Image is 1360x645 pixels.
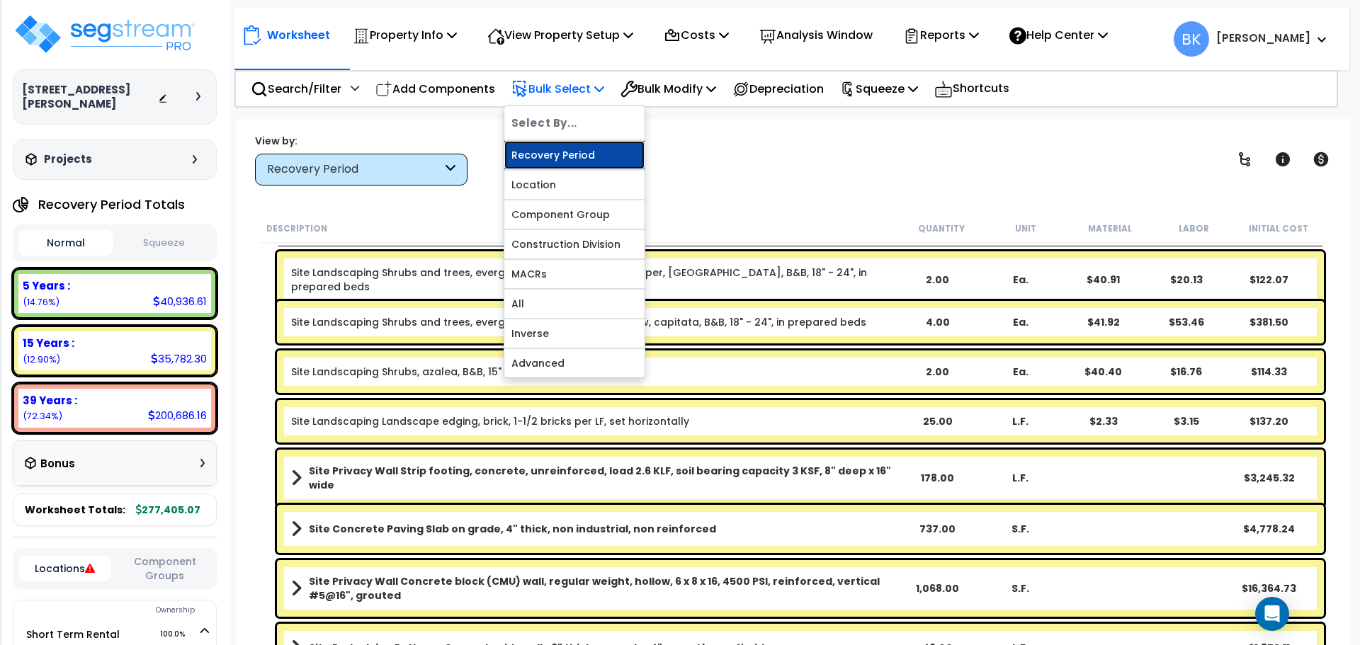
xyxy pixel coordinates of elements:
[1145,315,1227,329] div: $53.46
[1009,25,1108,45] p: Help Center
[897,414,978,428] div: 25.00
[291,519,895,539] a: Assembly Title
[18,230,113,256] button: Normal
[309,522,716,536] b: Site Concrete Paving Slab on grade, 4" thick, non industrial, non reinforced
[291,365,582,379] a: Individual Item
[368,72,503,105] div: Add Components
[18,556,111,581] button: Locations
[504,349,645,377] a: Advanced
[267,25,330,45] p: Worksheet
[117,231,212,256] button: Squeeze
[23,393,77,408] b: 39 Years :
[504,200,645,229] a: Component Group
[153,294,207,309] div: 40,936.61
[897,273,978,287] div: 2.00
[148,408,207,423] div: 200,686.16
[291,464,895,492] a: Assembly Title
[1062,414,1144,428] div: $2.33
[13,13,197,55] img: logo_pro_r.png
[980,522,1061,536] div: S.F.
[267,161,442,178] div: Recovery Period
[1228,581,1310,595] div: $16,364.73
[1228,315,1310,329] div: $381.50
[897,365,978,379] div: 2.00
[934,79,1009,99] p: Shortcuts
[291,315,866,329] a: Individual Item
[504,260,645,288] a: MACRs
[375,79,495,98] p: Add Components
[255,134,467,148] div: View by:
[40,458,75,470] h3: Bonus
[266,223,327,234] small: Description
[25,503,125,517] span: Worksheet Totals:
[309,464,895,492] b: Site Privacy Wall Strip footing, concrete, unreinforced, load 2.6 KLF, soil bearing capacity 3 KS...
[759,25,873,45] p: Analysis Window
[1015,223,1036,234] small: Unit
[1228,273,1310,287] div: $122.07
[980,581,1061,595] div: S.F.
[980,414,1061,428] div: L.F.
[511,79,604,98] p: Bulk Select
[504,319,645,348] a: Inverse
[1255,597,1289,631] div: Open Intercom Messenger
[732,79,824,98] p: Depreciation
[504,171,645,199] a: Location
[504,290,645,318] a: All
[1216,30,1310,45] b: [PERSON_NAME]
[620,79,716,98] p: Bulk Modify
[897,581,978,595] div: 1,068.00
[840,79,918,98] p: Squeeze
[1179,223,1209,234] small: Labor
[160,626,198,643] span: 100.0%
[1228,365,1310,379] div: $114.33
[44,152,92,166] h3: Projects
[1228,471,1310,485] div: $3,245.32
[22,83,158,111] h3: [STREET_ADDRESS][PERSON_NAME]
[897,471,978,485] div: 178.00
[291,574,895,603] a: Assembly Title
[1062,365,1144,379] div: $40.40
[23,336,74,350] b: 15 Years :
[926,72,1017,106] div: Shortcuts
[309,574,895,603] b: Site Privacy Wall Concrete block (CMU) wall, regular weight, hollow, 6 x 8 x 16, 4500 PSI, reinfo...
[291,414,689,428] a: Individual Item
[1249,223,1308,234] small: Initial Cost
[1174,21,1209,57] span: BK
[23,410,62,422] small: 72.34408513153707%
[26,627,120,641] a: Short Term Rental 100.0%
[136,503,200,517] b: 277,405.07
[1062,273,1144,287] div: $40.91
[23,278,70,293] b: 5 Years :
[353,25,457,45] p: Property Info
[980,365,1061,379] div: Ea.
[42,602,216,619] div: Ownership
[918,223,965,234] small: Quantity
[980,471,1061,485] div: L.F.
[38,198,185,212] h4: Recovery Period Totals
[118,554,211,583] button: Component Groups
[504,141,645,169] a: Recovery Period
[980,273,1061,287] div: Ea.
[980,315,1061,329] div: Ea.
[504,113,645,132] h6: Select By...
[664,25,729,45] p: Costs
[1145,365,1227,379] div: $16.76
[725,72,832,105] div: Depreciation
[1088,223,1132,234] small: Material
[251,79,341,98] p: Search/Filter
[903,25,979,45] p: Reports
[23,353,60,365] small: 12.898935120399926%
[897,522,978,536] div: 737.00
[897,315,978,329] div: 4.00
[1145,414,1227,428] div: $3.15
[23,296,59,308] small: 14.756979748063005%
[1228,414,1310,428] div: $137.20
[151,351,207,366] div: 35,782.30
[487,25,633,45] p: View Property Setup
[291,266,895,294] a: Individual Item
[1145,273,1227,287] div: $20.13
[1062,315,1144,329] div: $41.92
[1228,522,1310,536] div: $4,778.24
[504,230,645,258] a: Construction Division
